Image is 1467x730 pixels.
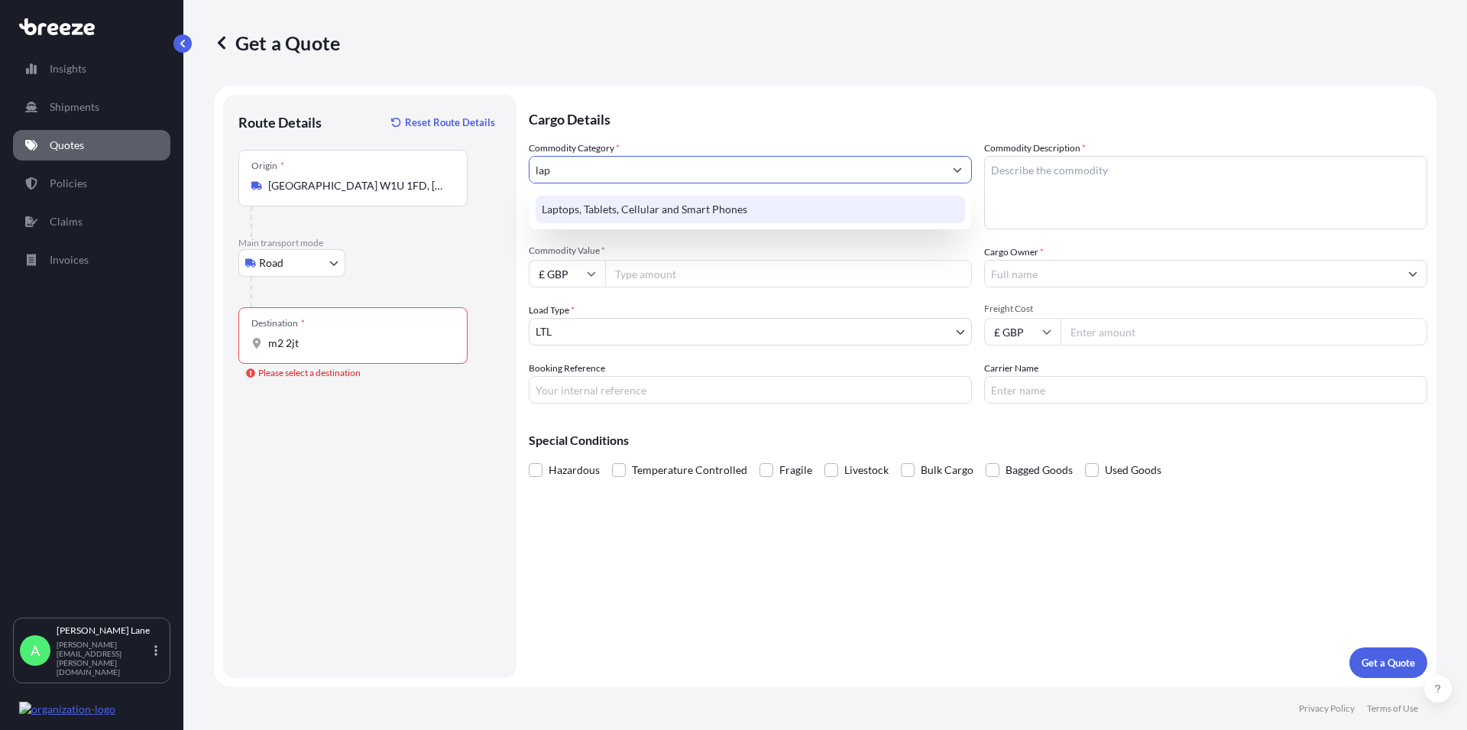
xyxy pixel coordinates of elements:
[268,336,449,351] input: Destination
[529,303,575,318] span: Load Type
[405,115,495,130] p: Reset Route Details
[529,141,620,156] label: Commodity Category
[1299,702,1355,715] p: Privacy Policy
[944,156,971,183] button: Show suggestions
[31,643,40,658] span: A
[529,245,972,257] span: Commodity Value
[984,245,1044,260] label: Cargo Owner
[529,95,1427,141] p: Cargo Details
[536,196,965,223] div: Suggestions
[921,459,973,482] span: Bulk Cargo
[1362,655,1415,670] p: Get a Quote
[259,255,283,271] span: Road
[984,376,1427,404] input: Enter name
[251,160,284,172] div: Origin
[985,260,1399,287] input: Full name
[238,237,501,249] p: Main transport mode
[268,178,449,193] input: Origin
[536,324,552,339] span: LTL
[50,99,99,115] p: Shipments
[1105,459,1161,482] span: Used Goods
[779,459,812,482] span: Fragile
[536,196,965,223] div: Laptops, Tablets, Cellular and Smart Phones
[1061,318,1427,346] input: Enter amount
[214,31,340,55] p: Get a Quote
[19,702,115,717] img: organization-logo
[57,640,151,676] p: [PERSON_NAME][EMAIL_ADDRESS][PERSON_NAME][DOMAIN_NAME]
[50,176,87,191] p: Policies
[246,365,361,381] div: Please select a destination
[984,361,1038,376] label: Carrier Name
[238,249,345,277] button: Select transport
[1006,459,1073,482] span: Bagged Goods
[549,459,600,482] span: Hazardous
[529,434,1427,446] p: Special Conditions
[529,376,972,404] input: Your internal reference
[50,138,84,153] p: Quotes
[1367,702,1418,715] p: Terms of Use
[50,252,89,268] p: Invoices
[50,214,83,229] p: Claims
[605,260,972,287] input: Type amount
[984,141,1086,156] label: Commodity Description
[844,459,889,482] span: Livestock
[251,317,305,329] div: Destination
[632,459,747,482] span: Temperature Controlled
[529,361,605,376] label: Booking Reference
[1399,260,1427,287] button: Show suggestions
[529,156,944,183] input: Select a commodity type
[50,61,86,76] p: Insights
[984,303,1427,315] span: Freight Cost
[57,625,151,637] p: [PERSON_NAME] Lane
[238,113,322,131] p: Route Details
